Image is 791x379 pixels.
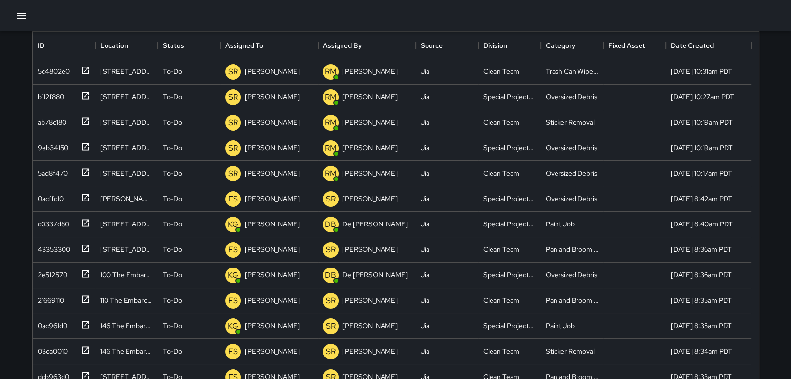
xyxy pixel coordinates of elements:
[318,32,416,59] div: Assigned By
[34,164,68,178] div: 5ad8f470
[100,117,153,127] div: 575 Market Street
[342,270,408,280] p: De'[PERSON_NAME]
[34,63,70,76] div: 5c4802e0
[342,143,398,153] p: [PERSON_NAME]
[245,245,300,254] p: [PERSON_NAME]
[421,219,429,229] div: Jia
[326,244,336,256] p: SR
[342,245,398,254] p: [PERSON_NAME]
[34,215,69,229] div: c0337d80
[325,66,337,78] p: RM
[546,295,599,305] div: Pan and Broom Block Faces
[163,295,182,305] p: To-Do
[483,219,536,229] div: Special Projects Team
[671,346,732,356] div: 9/18/2025, 8:34am PDT
[541,32,603,59] div: Category
[666,32,751,59] div: Date Created
[100,168,153,178] div: 111 Sutter Street
[342,219,408,229] p: De'[PERSON_NAME]
[546,346,595,356] div: Sticker Removal
[546,321,575,331] div: Paint Job
[34,88,64,102] div: b112f880
[228,244,238,256] p: FS
[546,143,597,153] div: Oversized Debris
[342,295,398,305] p: [PERSON_NAME]
[228,117,238,129] p: SR
[100,219,153,229] div: 251 Front Street
[100,295,153,305] div: 110 The Embarcadero
[33,32,95,59] div: ID
[478,32,541,59] div: Division
[245,270,300,280] p: [PERSON_NAME]
[163,67,182,76] p: To-Do
[245,219,300,229] p: [PERSON_NAME]
[421,245,429,254] div: Jia
[228,346,238,357] p: FS
[34,266,67,280] div: 2e512570
[323,32,362,59] div: Assigned By
[671,32,714,59] div: Date Created
[228,219,238,230] p: KG
[483,32,507,59] div: Division
[228,168,238,179] p: SR
[421,92,429,102] div: Jia
[421,117,429,127] div: Jia
[100,346,153,356] div: 146 The Embarcadero
[483,117,519,127] div: Clean Team
[100,92,153,102] div: 1 Market Street
[671,143,733,153] div: 9/18/2025, 10:19am PDT
[483,321,536,331] div: Special Projects Team
[671,117,733,127] div: 9/18/2025, 10:19am PDT
[325,142,337,154] p: RM
[100,143,153,153] div: 575 Market Street
[220,32,318,59] div: Assigned To
[245,346,300,356] p: [PERSON_NAME]
[100,67,153,76] div: 22 Battery Street
[163,346,182,356] p: To-Do
[421,194,429,203] div: Jia
[342,67,398,76] p: [PERSON_NAME]
[326,193,336,205] p: SR
[546,219,575,229] div: Paint Job
[163,92,182,102] p: To-Do
[95,32,158,59] div: Location
[483,92,536,102] div: Special Projects Team
[158,32,220,59] div: Status
[342,346,398,356] p: [PERSON_NAME]
[421,143,429,153] div: Jia
[163,117,182,127] p: To-Do
[163,168,182,178] p: To-Do
[546,67,599,76] div: Trash Can Wiped Down
[228,269,238,281] p: KG
[325,117,337,129] p: RM
[163,143,182,153] p: To-Do
[483,143,536,153] div: Special Projects Team
[34,113,66,127] div: ab78c180
[342,168,398,178] p: [PERSON_NAME]
[671,219,733,229] div: 9/18/2025, 8:40am PDT
[245,295,300,305] p: [PERSON_NAME]
[34,241,70,254] div: 43353300
[671,92,734,102] div: 9/18/2025, 10:27am PDT
[163,194,182,203] p: To-Do
[100,270,153,280] div: 100 The Embarcadero
[546,270,597,280] div: Oversized Debris
[483,67,519,76] div: Clean Team
[34,317,67,331] div: 0ac961d0
[342,321,398,331] p: [PERSON_NAME]
[163,270,182,280] p: To-Do
[245,168,300,178] p: [PERSON_NAME]
[483,168,519,178] div: Clean Team
[34,342,68,356] div: 03ca0010
[326,320,336,332] p: SR
[325,168,337,179] p: RM
[100,194,153,203] div: Halleck Street
[603,32,666,59] div: Fixed Asset
[342,117,398,127] p: [PERSON_NAME]
[100,321,153,331] div: 146 The Embarcadero
[483,245,519,254] div: Clean Team
[421,67,429,76] div: Jia
[245,194,300,203] p: [PERSON_NAME]
[421,32,443,59] div: Source
[671,295,732,305] div: 9/18/2025, 8:35am PDT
